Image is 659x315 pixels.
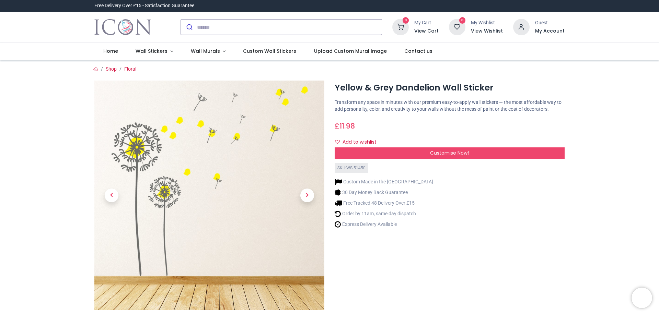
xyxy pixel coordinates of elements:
span: Custom Wall Stickers [243,48,296,54]
a: Floral [124,66,136,72]
div: Guest [535,20,565,26]
iframe: Brevo live chat [632,288,652,308]
li: 30 Day Money Back Guarantee [335,189,433,196]
a: Logo of Icon Wall Stickers [94,17,151,37]
img: Icon Wall Stickers [94,17,151,37]
span: 11.98 [339,121,355,131]
span: Upload Custom Mural Image [314,48,387,54]
li: Free Tracked 48 Delivery Over £15 [335,199,433,207]
span: £ [335,121,355,131]
button: Add to wishlistAdd to wishlist [335,136,382,148]
a: Wall Stickers [127,43,182,60]
h1: Yellow & Grey Dandelion Wall Sticker [335,82,565,94]
li: Custom Made in the [GEOGRAPHIC_DATA] [335,178,433,185]
a: 0 [392,24,409,29]
img: Yellow & Grey Dandelion Wall Sticker [94,81,324,310]
a: View Wishlist [471,28,503,35]
sup: 0 [403,17,409,24]
a: Previous [94,115,129,276]
sup: 0 [459,17,466,24]
button: Submit [181,20,197,35]
span: Home [103,48,118,54]
div: My Cart [414,20,439,26]
a: 0 [449,24,465,29]
a: View Cart [414,28,439,35]
a: Next [290,115,324,276]
iframe: Customer reviews powered by Trustpilot [420,2,565,9]
a: Wall Murals [182,43,234,60]
div: My Wishlist [471,20,503,26]
span: Wall Stickers [136,48,167,54]
li: Order by 11am, same day dispatch [335,210,433,217]
span: Previous [105,189,118,202]
p: Transform any space in minutes with our premium easy-to-apply wall stickers — the most affordable... [335,99,565,112]
div: SKU: WS-51450 [335,163,368,173]
i: Add to wishlist [335,140,340,144]
span: Wall Murals [191,48,220,54]
span: Contact us [404,48,432,54]
div: Free Delivery Over £15 - Satisfaction Guarantee [94,2,194,9]
a: My Account [535,28,565,35]
li: Express Delivery Available [335,221,433,228]
a: Shop [106,66,117,72]
span: Customise Now! [430,149,469,156]
span: Next [300,189,314,202]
